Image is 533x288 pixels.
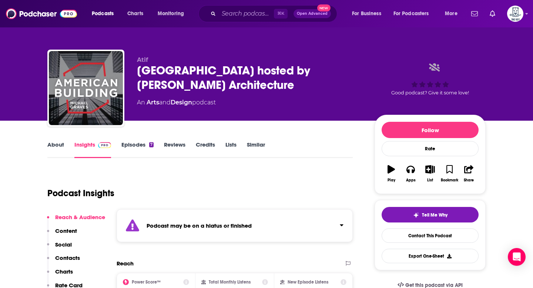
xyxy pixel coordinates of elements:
[147,99,159,106] a: Arts
[47,214,105,227] button: Reach & Audience
[121,141,154,158] a: Episodes7
[55,241,72,248] p: Social
[92,9,114,19] span: Podcasts
[507,6,523,22] img: User Profile
[487,7,498,20] a: Show notifications dropdown
[459,160,479,187] button: Share
[55,227,77,234] p: Content
[294,9,331,18] button: Open AdvancedNew
[158,9,184,19] span: Monitoring
[137,98,216,107] div: An podcast
[464,178,474,182] div: Share
[117,260,134,267] h2: Reach
[117,209,353,242] section: Click to expand status details
[375,56,486,102] div: Good podcast? Give it some love!
[55,254,80,261] p: Contacts
[406,178,416,182] div: Apps
[507,6,523,22] button: Show profile menu
[347,8,390,20] button: open menu
[382,228,479,243] a: Contact This Podcast
[149,142,154,147] div: 7
[132,279,161,285] h2: Power Score™
[388,178,395,182] div: Play
[382,160,401,187] button: Play
[274,9,288,19] span: ⌘ K
[47,268,73,282] button: Charts
[55,214,105,221] p: Reach & Audience
[152,8,194,20] button: open menu
[47,241,72,255] button: Social
[382,141,479,156] div: Rate
[205,5,344,22] div: Search podcasts, credits, & more...
[507,6,523,22] span: Logged in as TheKeyPR
[49,51,123,125] img: American Building hosted by Michael Graves Architecture
[247,141,265,158] a: Similar
[389,8,440,20] button: open menu
[164,141,185,158] a: Reviews
[382,207,479,222] button: tell me why sparkleTell Me Why
[288,279,328,285] h2: New Episode Listens
[87,8,123,20] button: open menu
[47,227,77,241] button: Content
[219,8,274,20] input: Search podcasts, credits, & more...
[196,141,215,158] a: Credits
[317,4,331,11] span: New
[382,122,479,138] button: Follow
[47,188,114,199] h1: Podcast Insights
[413,212,419,218] img: tell me why sparkle
[98,142,111,148] img: Podchaser Pro
[127,9,143,19] span: Charts
[508,248,526,266] div: Open Intercom Messenger
[352,9,381,19] span: For Business
[171,99,192,106] a: Design
[147,222,252,229] strong: Podcast may be on a hiatus or finished
[47,254,80,268] button: Contacts
[445,9,457,19] span: More
[159,99,171,106] span: and
[297,12,328,16] span: Open Advanced
[123,8,148,20] a: Charts
[47,141,64,158] a: About
[225,141,237,158] a: Lists
[440,160,459,187] button: Bookmark
[401,160,420,187] button: Apps
[441,178,458,182] div: Bookmark
[468,7,481,20] a: Show notifications dropdown
[209,279,251,285] h2: Total Monthly Listens
[420,160,440,187] button: List
[137,56,148,63] span: Atif
[74,141,111,158] a: InsightsPodchaser Pro
[427,178,433,182] div: List
[391,90,469,96] span: Good podcast? Give it some love!
[393,9,429,19] span: For Podcasters
[382,249,479,263] button: Export One-Sheet
[6,7,77,21] img: Podchaser - Follow, Share and Rate Podcasts
[55,268,73,275] p: Charts
[440,8,467,20] button: open menu
[422,212,447,218] span: Tell Me Why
